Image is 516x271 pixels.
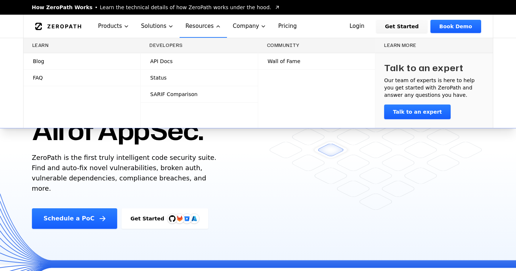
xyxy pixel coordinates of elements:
[141,53,258,69] a: API Docs
[32,4,93,11] span: How ZeroPath Works
[149,43,249,48] h3: Developers
[376,20,427,33] a: Get Started
[430,20,481,33] a: Book Demo
[384,62,463,74] h3: Talk to an expert
[122,208,208,229] a: Get StartedGitHubGitLabAzure
[23,15,493,38] nav: Global
[172,211,187,226] img: GitLab
[32,43,132,48] h3: Learn
[33,74,43,81] span: FAQ
[268,58,300,65] span: Wall of Fame
[32,153,220,194] p: ZeroPath is the first truly intelligent code security suite. Find and auto-fix novel vulnerabilit...
[24,53,141,69] a: Blog
[100,4,271,11] span: Learn the technical details of how ZeroPath works under the hood.
[183,215,191,223] svg: Bitbucket
[141,70,258,86] a: Status
[272,15,303,38] a: Pricing
[384,77,484,99] p: Our team of experts is here to help you get started with ZeroPath and answer any questions you have.
[135,15,180,38] button: Solutions
[150,91,198,98] span: SARIF Comparison
[150,74,167,81] span: Status
[191,216,197,221] img: Azure
[32,208,118,229] a: Schedule a PoC
[92,15,135,38] button: Products
[258,53,375,69] a: Wall of Fame
[267,43,367,48] h3: Community
[180,15,227,38] button: Resources
[32,4,280,11] a: How ZeroPath WorksLearn the technical details of how ZeroPath works under the hood.
[32,81,203,147] h1: One AI. All of AppSec.
[141,86,258,102] a: SARIF Comparison
[227,15,273,38] button: Company
[384,43,484,48] h3: Learn more
[33,58,44,65] span: Blog
[24,70,141,86] a: FAQ
[341,20,374,33] a: Login
[384,105,451,119] a: Talk to an expert
[169,215,176,222] img: GitHub
[150,58,173,65] span: API Docs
